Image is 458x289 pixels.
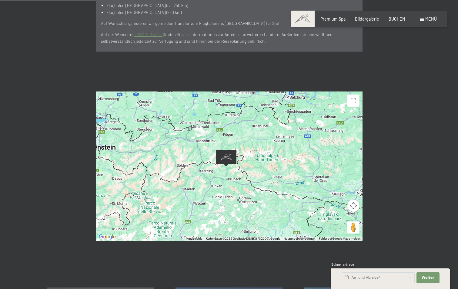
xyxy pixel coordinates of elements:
[186,237,202,241] button: Kurzbefehle
[331,262,354,266] span: Schnellanfrage
[355,16,379,22] a: Bildergalerie
[422,275,434,280] span: Weiter
[106,9,357,16] li: Flughafen [GEOGRAPHIC_DATA] (280 km)
[389,16,405,22] a: BUCHEN
[347,221,359,234] button: Pegman auf die Karte ziehen, um Street View aufzurufen
[132,32,164,37] a: [DOMAIN_NAME]
[320,16,346,22] a: Premium Spa
[319,237,361,240] a: Fehler bei Google Maps melden
[416,272,440,283] button: Weiter
[206,237,280,240] span: Kartendaten ©2025 GeoBasis-DE/BKG (©2009), Google
[425,16,437,22] span: Menü
[97,233,117,241] img: Google
[101,31,357,45] p: Auf der Webseite finden Sie alle Informationen zur Anreise aus weiteren Ländern. Außerdem stehen ...
[347,200,359,212] button: Kamerasteuerung für die Karte
[347,95,359,107] button: Vollbildansicht ein/aus
[284,237,315,240] a: Nutzungsbedingungen
[106,2,357,9] li: Flughafen [GEOGRAPHIC_DATA] (ca. 240 km)
[97,233,117,241] a: Dieses Gebiet in Google Maps öffnen (in neuem Fenster)
[216,150,236,167] div: Alpine Luxury SPA Resort SCHWARZENSTEIN
[101,20,357,27] p: Auf Wunsch organisieren wir gerne den Transfer vom Flughafen ins [GEOGRAPHIC_DATA] für Sie!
